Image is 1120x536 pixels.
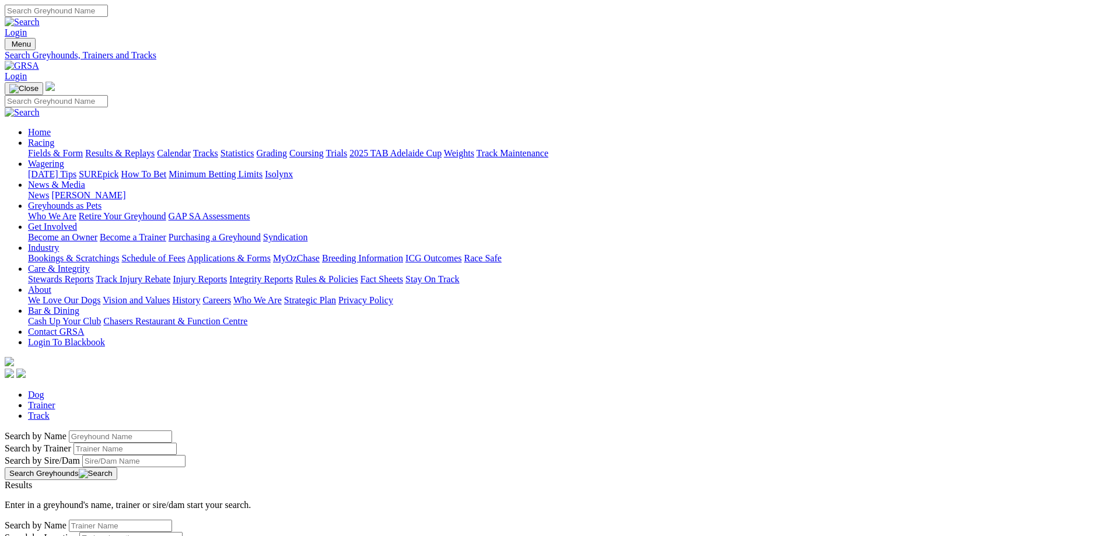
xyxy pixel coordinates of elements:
p: Enter in a greyhound's name, trainer or sire/dam start your search. [5,500,1115,510]
img: GRSA [5,61,39,71]
a: MyOzChase [273,253,320,263]
a: Become an Owner [28,232,97,242]
label: Search by Name [5,520,66,530]
input: Search by Trainer Name [69,520,172,532]
a: Contact GRSA [28,327,84,337]
img: facebook.svg [5,369,14,378]
a: Search Greyhounds, Trainers and Tracks [5,50,1115,61]
img: Search [5,17,40,27]
div: Industry [28,253,1115,264]
a: GAP SA Assessments [169,211,250,221]
a: Login To Blackbook [28,337,105,347]
a: History [172,295,200,305]
a: Coursing [289,148,324,158]
span: Menu [12,40,31,48]
div: Racing [28,148,1115,159]
a: Industry [28,243,59,253]
button: Toggle navigation [5,82,43,95]
a: Home [28,127,51,137]
a: About [28,285,51,295]
a: Get Involved [28,222,77,232]
a: Purchasing a Greyhound [169,232,261,242]
a: Integrity Reports [229,274,293,284]
a: Vision and Values [103,295,170,305]
a: Bar & Dining [28,306,79,316]
input: Search by Sire/Dam name [82,455,185,467]
img: logo-grsa-white.png [45,82,55,91]
a: Fact Sheets [360,274,403,284]
a: Track [28,411,50,421]
a: Trainer [28,400,55,410]
img: Close [9,84,38,93]
a: Chasers Restaurant & Function Centre [103,316,247,326]
a: Injury Reports [173,274,227,284]
a: Statistics [220,148,254,158]
a: [PERSON_NAME] [51,190,125,200]
input: Search by Trainer name [73,443,177,455]
a: Tracks [193,148,218,158]
a: Login [5,71,27,81]
div: About [28,295,1115,306]
a: How To Bet [121,169,167,179]
a: Weights [444,148,474,158]
img: twitter.svg [16,369,26,378]
img: Search [5,107,40,118]
div: News & Media [28,190,1115,201]
a: News & Media [28,180,85,190]
a: Trials [325,148,347,158]
input: Search [5,5,108,17]
a: Calendar [157,148,191,158]
input: Search [5,95,108,107]
button: Toggle navigation [5,38,36,50]
a: Stay On Track [405,274,459,284]
label: Search by Name [5,431,66,441]
a: Who We Are [233,295,282,305]
input: Search by Greyhound name [69,430,172,443]
a: Racing [28,138,54,148]
a: Race Safe [464,253,501,263]
img: logo-grsa-white.png [5,357,14,366]
a: Isolynx [265,169,293,179]
a: News [28,190,49,200]
a: Stewards Reports [28,274,93,284]
a: Breeding Information [322,253,403,263]
a: Track Maintenance [477,148,548,158]
a: Wagering [28,159,64,169]
a: We Love Our Dogs [28,295,100,305]
img: Search [79,469,113,478]
a: Greyhounds as Pets [28,201,101,211]
div: Bar & Dining [28,316,1115,327]
a: Dog [28,390,44,400]
a: Become a Trainer [100,232,166,242]
div: Wagering [28,169,1115,180]
a: Strategic Plan [284,295,336,305]
div: Get Involved [28,232,1115,243]
div: Greyhounds as Pets [28,211,1115,222]
div: Care & Integrity [28,274,1115,285]
a: Applications & Forms [187,253,271,263]
a: Schedule of Fees [121,253,185,263]
a: Bookings & Scratchings [28,253,119,263]
a: Login [5,27,27,37]
a: Fields & Form [28,148,83,158]
a: Results & Replays [85,148,155,158]
a: Retire Your Greyhound [79,211,166,221]
button: Search Greyhounds [5,467,117,480]
div: Results [5,480,1115,491]
a: Privacy Policy [338,295,393,305]
a: [DATE] Tips [28,169,76,179]
a: Care & Integrity [28,264,90,274]
a: Cash Up Your Club [28,316,101,326]
a: SUREpick [79,169,118,179]
a: Rules & Policies [295,274,358,284]
a: ICG Outcomes [405,253,461,263]
a: Syndication [263,232,307,242]
a: Who We Are [28,211,76,221]
label: Search by Trainer [5,443,71,453]
label: Search by Sire/Dam [5,456,80,465]
a: 2025 TAB Adelaide Cup [349,148,442,158]
a: Careers [202,295,231,305]
a: Minimum Betting Limits [169,169,262,179]
a: Track Injury Rebate [96,274,170,284]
